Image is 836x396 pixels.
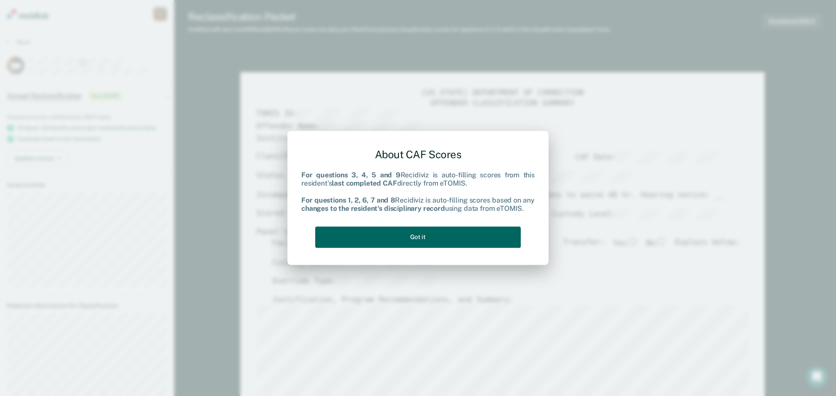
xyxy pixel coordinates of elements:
[301,204,445,213] b: changes to the resident's disciplinary record
[315,226,521,248] button: Got it
[301,141,535,168] div: About CAF Scores
[301,171,535,213] div: Recidiviz is auto-filling scores from this resident's directly from eTOMIS. Recidiviz is auto-fil...
[301,196,395,204] b: For questions 1, 2, 6, 7 and 8
[332,180,397,188] b: last completed CAF
[301,171,401,180] b: For questions 3, 4, 5 and 9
